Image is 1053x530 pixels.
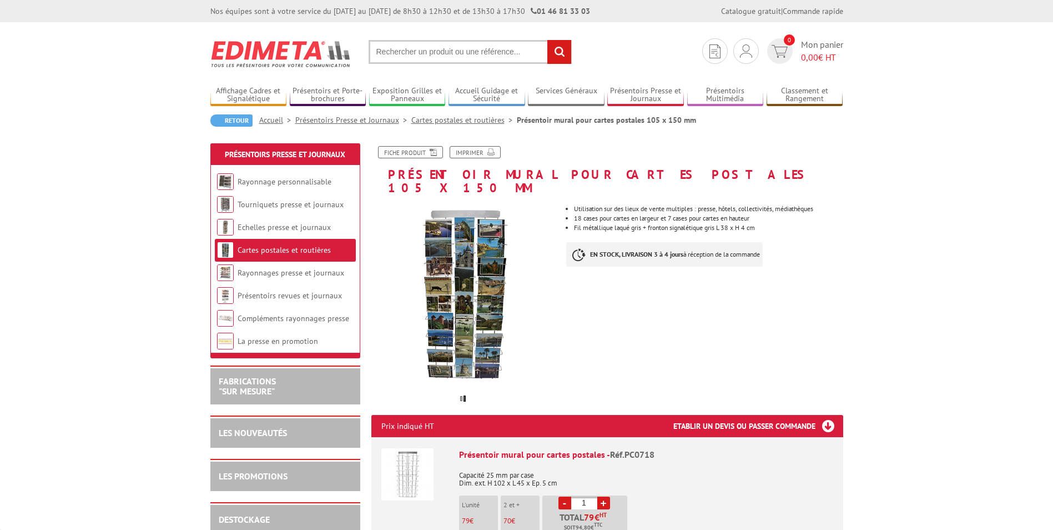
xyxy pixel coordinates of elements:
[599,511,607,519] sup: HT
[371,200,558,387] img: pc0718_gris_cartes_postales.jpg
[584,513,594,522] span: 79
[225,149,345,159] a: Présentoirs Presse et Journaux
[721,6,843,17] div: |
[411,115,517,125] a: Cartes postales et routières
[217,310,234,327] img: Compléments rayonnages presse
[259,115,295,125] a: Accueil
[517,114,696,126] li: Présentoir mural pour cartes postales 105 x 150 mm
[503,516,511,526] span: 70
[610,449,654,460] span: Réf.PC0718
[462,501,498,509] p: L'unité
[363,146,852,194] h1: Présentoir mural pour cartes postales 105 x 150 mm
[597,497,610,509] a: +
[238,313,349,323] a: Compléments rayonnages presse
[449,86,525,104] a: Accueil Guidage et Sécurité
[594,513,599,522] span: €
[547,40,571,64] input: rechercher
[784,34,795,46] span: 0
[594,522,602,528] sup: TTC
[381,448,434,501] img: Présentoir mural pour cartes postales
[801,38,843,64] span: Mon panier
[290,86,366,104] a: Présentoirs et Porte-brochures
[764,38,843,64] a: devis rapide 0 Mon panier 0,00€ HT
[369,86,446,104] a: Exposition Grilles et Panneaux
[566,242,763,267] p: à réception de la commande
[767,86,843,104] a: Classement et Rangement
[219,471,288,482] a: LES PROMOTIONS
[210,86,287,104] a: Affichage Cadres et Signalétique
[721,6,781,16] a: Catalogue gratuit
[687,86,764,104] a: Présentoirs Multimédia
[381,415,434,437] p: Prix indiqué HT
[210,6,590,17] div: Nos équipes sont à votre service du [DATE] au [DATE] de 8h30 à 12h30 et de 13h30 à 17h30
[450,146,501,158] a: Imprimer
[295,115,411,125] a: Présentoirs Presse et Journaux
[531,6,590,16] strong: 01 46 81 33 03
[607,86,684,104] a: Présentoirs Presse et Journaux
[801,51,843,64] span: € HT
[217,287,234,304] img: Présentoirs revues et journaux
[740,44,752,58] img: devis rapide
[801,52,818,63] span: 0,00
[238,336,318,346] a: La presse en promotion
[462,516,470,526] span: 79
[459,448,833,461] div: Présentoir mural pour cartes postales -
[709,44,721,58] img: devis rapide
[459,464,833,487] p: Capacité 25 mm par case Dim. ext. H 102 x L 45 x Ep. 5 cm
[590,250,683,258] strong: EN STOCK, LIVRAISON 3 à 4 jours
[217,333,234,349] img: La presse en promotion
[238,291,342,301] a: Présentoirs revues et journaux
[238,268,344,278] a: Rayonnages presse et journaux
[219,376,276,397] a: FABRICATIONS"Sur Mesure"
[369,40,572,64] input: Rechercher un produit ou une référence...
[217,196,234,213] img: Tourniquets presse et journaux
[574,215,843,222] li: 18 cases pour cartes en largeur et 7 cases pour cartes en hauteur
[238,245,331,255] a: Cartes postales et routières
[574,224,843,231] li: Fil métallique laqué gris + fronton signalétique gris L 38 x H 4 cm
[378,146,443,158] a: Fiche produit
[574,206,843,212] li: Utilisation sur des lieux de vente multiples : presse, hôtels, collectivités, médiathèques
[238,177,331,187] a: Rayonnage personnalisable
[217,219,234,236] img: Echelles presse et journaux
[210,114,253,127] a: Retour
[217,173,234,190] img: Rayonnage personnalisable
[783,6,843,16] a: Commande rapide
[217,242,234,258] img: Cartes postales et routières
[217,264,234,281] img: Rayonnages presse et journaux
[503,517,540,525] p: €
[219,427,287,438] a: LES NOUVEAUTÉS
[503,501,540,509] p: 2 et +
[528,86,604,104] a: Services Généraux
[673,415,843,437] h3: Etablir un devis ou passer commande
[210,33,352,74] img: Edimeta
[238,222,331,232] a: Echelles presse et journaux
[462,517,498,525] p: €
[219,514,270,525] a: DESTOCKAGE
[772,45,788,58] img: devis rapide
[558,497,571,509] a: -
[238,199,344,209] a: Tourniquets presse et journaux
